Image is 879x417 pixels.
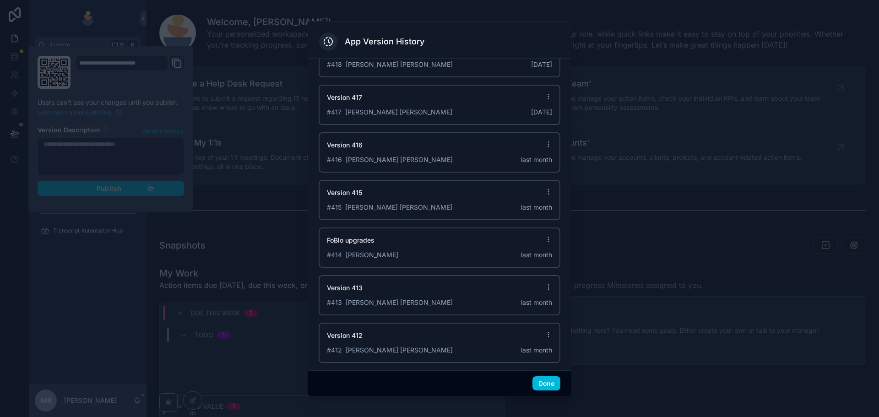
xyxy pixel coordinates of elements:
[327,60,453,69] span: # 418
[346,156,453,163] span: [PERSON_NAME] [PERSON_NAME]
[327,93,362,102] span: Version 417
[327,155,453,164] span: # 416
[327,298,453,307] span: # 413
[532,376,560,391] button: Done
[327,346,453,355] span: # 412
[327,203,452,212] span: # 415
[346,298,453,306] span: [PERSON_NAME] [PERSON_NAME]
[327,283,363,292] span: Version 413
[345,203,452,211] span: [PERSON_NAME] [PERSON_NAME]
[346,251,398,259] span: [PERSON_NAME]
[521,250,552,260] span: last month
[327,236,374,245] span: FoBlo upgrades
[345,36,424,47] h3: App Version History
[521,346,552,355] span: last month
[531,60,552,69] span: [DATE]
[327,108,452,117] span: # 417
[346,60,453,68] span: [PERSON_NAME] [PERSON_NAME]
[327,331,363,340] span: Version 412
[346,346,453,354] span: [PERSON_NAME] [PERSON_NAME]
[345,108,452,116] span: [PERSON_NAME] [PERSON_NAME]
[521,298,552,307] span: last month
[521,155,552,164] span: last month
[327,250,398,260] span: # 414
[327,188,362,197] span: Version 415
[327,141,363,150] span: Version 416
[521,203,552,212] span: last month
[531,108,552,117] span: [DATE]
